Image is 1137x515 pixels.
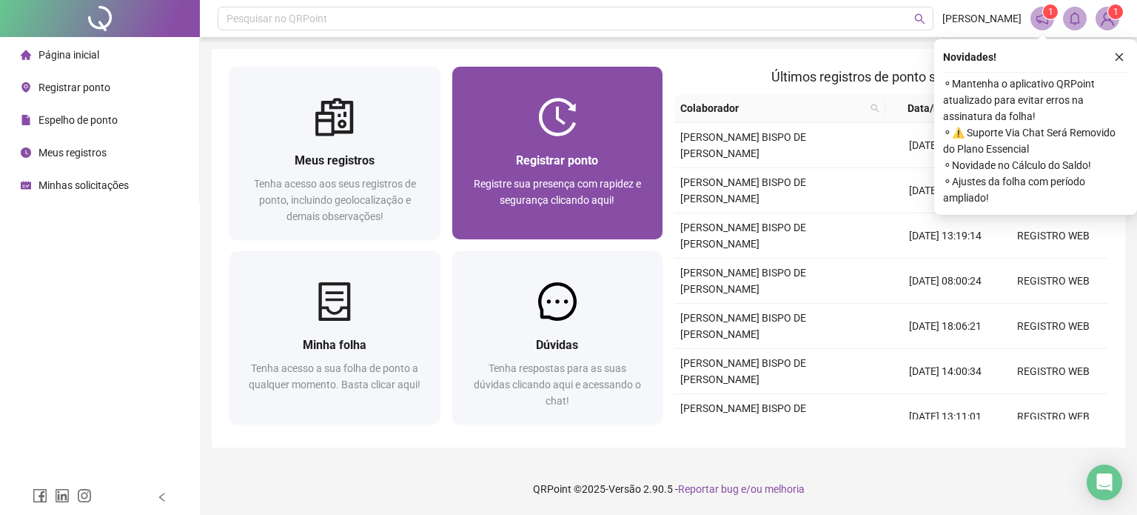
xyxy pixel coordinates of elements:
[536,338,578,352] span: Dúvidas
[891,168,999,213] td: [DATE] 14:13:38
[1068,12,1081,25] span: bell
[891,100,973,116] span: Data/Hora
[77,488,92,503] span: instagram
[1048,7,1053,17] span: 1
[943,76,1128,124] span: ⚬ Mantenha o aplicativo QRPoint atualizado para evitar erros na assinatura da folha!
[942,10,1022,27] span: [PERSON_NAME]
[303,338,366,352] span: Minha folha
[680,176,806,205] span: [PERSON_NAME] BISPO DE [PERSON_NAME]
[943,157,1128,173] span: ⚬ Novidade no Cálculo do Saldo!
[999,213,1107,259] td: REGISTRO WEB
[21,147,31,158] span: clock-circle
[891,259,999,304] td: [DATE] 08:00:24
[885,94,990,123] th: Data/Hora
[38,114,118,126] span: Espelho de ponto
[999,259,1107,304] td: REGISTRO WEB
[1113,7,1118,17] span: 1
[943,173,1128,206] span: ⚬ Ajustes da folha com período ampliado!
[891,123,999,168] td: [DATE] 18:02:13
[38,82,110,93] span: Registrar ponto
[999,394,1107,439] td: REGISTRO WEB
[38,147,107,159] span: Meus registros
[1036,12,1049,25] span: notification
[914,13,925,24] span: search
[771,69,1010,84] span: Últimos registros de ponto sincronizados
[680,357,806,385] span: [PERSON_NAME] BISPO DE [PERSON_NAME]
[678,483,805,495] span: Reportar bug e/ou melhoria
[891,213,999,259] td: [DATE] 13:19:14
[157,492,167,502] span: left
[452,251,663,424] a: DúvidasTenha respostas para as suas dúvidas clicando aqui e acessando o chat!
[33,488,47,503] span: facebook
[474,362,641,407] span: Tenha respostas para as suas dúvidas clicando aqui e acessando o chat!
[21,115,31,125] span: file
[868,97,882,119] span: search
[608,483,641,495] span: Versão
[1108,4,1123,19] sup: Atualize o seu contato no menu Meus Dados
[55,488,70,503] span: linkedin
[943,124,1128,157] span: ⚬ ⚠️ Suporte Via Chat Será Removido do Plano Essencial
[38,179,129,191] span: Minhas solicitações
[680,100,865,116] span: Colaborador
[680,402,806,431] span: [PERSON_NAME] BISPO DE [PERSON_NAME]
[891,394,999,439] td: [DATE] 13:11:01
[249,362,420,391] span: Tenha acesso a sua folha de ponto a qualquer momento. Basta clicar aqui!
[229,67,440,239] a: Meus registrosTenha acesso aos seus registros de ponto, incluindo geolocalização e demais observa...
[891,349,999,394] td: [DATE] 14:00:34
[21,82,31,93] span: environment
[1096,7,1118,30] img: 90741
[21,50,31,60] span: home
[200,463,1137,515] footer: QRPoint © 2025 - 2.90.5 -
[1043,4,1058,19] sup: 1
[474,178,641,206] span: Registre sua presença com rapidez e segurança clicando aqui!
[21,180,31,190] span: schedule
[680,131,806,159] span: [PERSON_NAME] BISPO DE [PERSON_NAME]
[871,104,879,113] span: search
[891,304,999,349] td: [DATE] 18:06:21
[295,153,375,167] span: Meus registros
[999,349,1107,394] td: REGISTRO WEB
[38,49,99,61] span: Página inicial
[680,267,806,295] span: [PERSON_NAME] BISPO DE [PERSON_NAME]
[680,222,806,250] span: [PERSON_NAME] BISPO DE [PERSON_NAME]
[254,178,416,222] span: Tenha acesso aos seus registros de ponto, incluindo geolocalização e demais observações!
[1087,465,1122,500] div: Open Intercom Messenger
[452,67,663,239] a: Registrar pontoRegistre sua presença com rapidez e segurança clicando aqui!
[1114,52,1124,62] span: close
[229,251,440,424] a: Minha folhaTenha acesso a sua folha de ponto a qualquer momento. Basta clicar aqui!
[680,312,806,340] span: [PERSON_NAME] BISPO DE [PERSON_NAME]
[516,153,598,167] span: Registrar ponto
[999,304,1107,349] td: REGISTRO WEB
[943,49,996,65] span: Novidades !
